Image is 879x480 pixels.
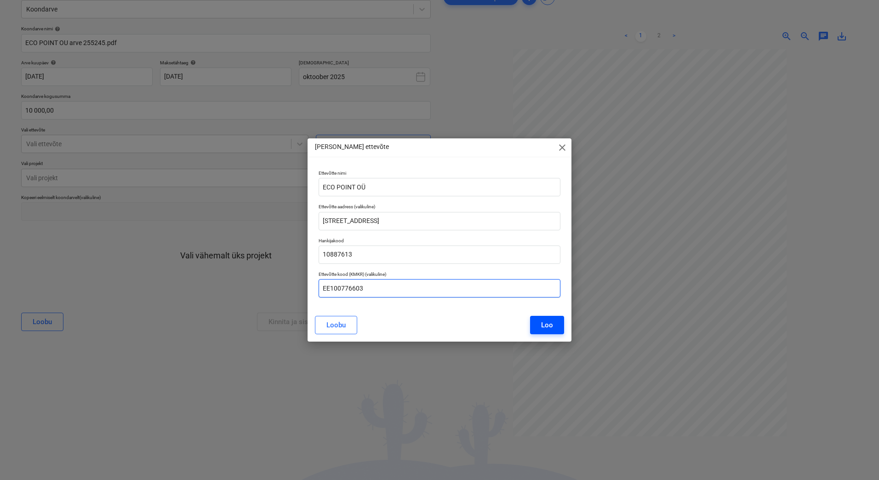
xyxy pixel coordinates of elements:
p: Ettevõtte nimi [319,170,560,178]
span: close [557,142,568,153]
p: Ettevõtte kood (KMKR) (valikuline) [319,271,560,279]
input: Hankijakood [319,246,560,264]
button: Loobu [315,316,357,334]
iframe: Chat Widget [833,436,879,480]
p: Ettevõtte aadress (valikuline) [319,204,560,211]
p: Hankijakood [319,238,560,246]
input: Ettevõtte nimi [319,178,560,196]
p: [PERSON_NAME] ettevõte [315,142,389,152]
div: Loobu [326,319,346,331]
button: Loo [530,316,564,334]
div: Loo [541,319,553,331]
input: Ettevõtte aadress [319,212,560,230]
input: Ettevõtte kood (KMKR) [319,279,560,297]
